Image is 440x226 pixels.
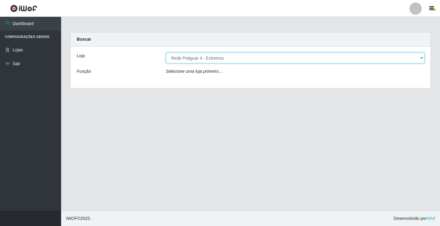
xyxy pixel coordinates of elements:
img: CoreUI Logo [10,5,37,12]
label: Loja [77,53,85,59]
i: Selecione uma loja primeiro... [166,69,222,74]
span: IWOF [66,216,77,221]
strong: Buscar [77,37,91,42]
label: Função [77,68,91,75]
span: © 2025 . [66,215,91,222]
span: Desenvolvido por [394,215,435,222]
a: iWof [427,216,435,221]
